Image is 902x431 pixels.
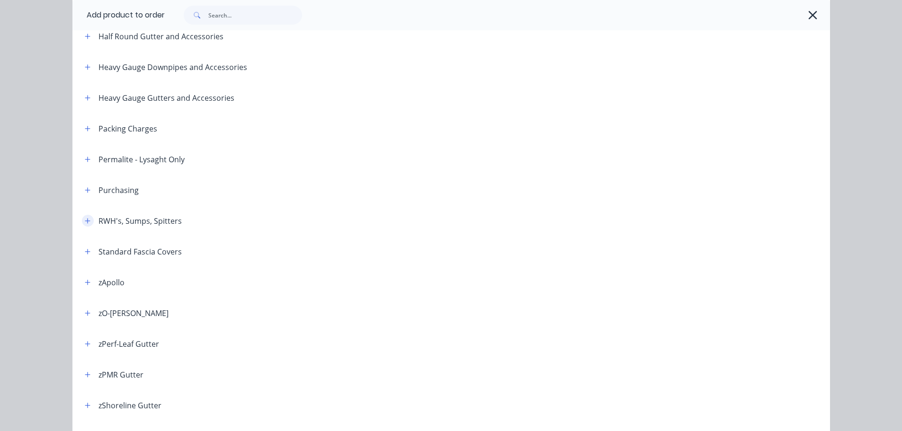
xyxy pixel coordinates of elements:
[98,369,143,380] div: zPMR Gutter
[98,92,234,104] div: Heavy Gauge Gutters and Accessories
[208,6,302,25] input: Search...
[98,215,182,227] div: RWH's, Sumps, Spitters
[98,338,159,350] div: zPerf-Leaf Gutter
[98,154,185,165] div: Permalite - Lysaght Only
[98,246,182,257] div: Standard Fascia Covers
[98,185,139,196] div: Purchasing
[98,62,247,73] div: Heavy Gauge Downpipes and Accessories
[98,277,125,288] div: zApollo
[98,400,161,411] div: zShoreline Gutter
[98,123,157,134] div: Packing Charges
[98,308,169,319] div: zO-[PERSON_NAME]
[98,31,223,42] div: Half Round Gutter and Accessories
